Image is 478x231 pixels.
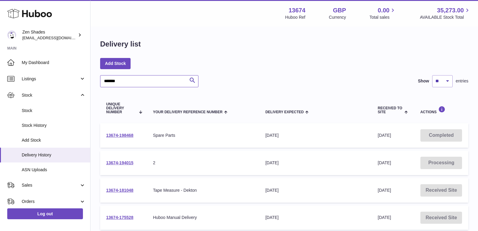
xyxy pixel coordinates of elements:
[153,110,223,114] span: Your Delivery Reference Number
[22,35,89,40] span: [EMAIL_ADDRESS][DOMAIN_NAME]
[22,92,79,98] span: Stock
[22,182,79,188] span: Sales
[420,106,462,114] div: Actions
[106,160,133,165] a: 13674-194015
[265,133,366,138] div: [DATE]
[265,160,366,166] div: [DATE]
[329,14,346,20] div: Currency
[420,14,471,20] span: AVAILABLE Stock Total
[378,160,391,165] span: [DATE]
[22,137,86,143] span: Add Stock
[22,60,86,66] span: My Dashboard
[22,167,86,173] span: ASN Uploads
[153,133,253,138] div: Spare Parts
[378,6,390,14] span: 0.00
[378,133,391,138] span: [DATE]
[22,199,79,204] span: Orders
[106,133,133,138] a: 13674-198468
[369,14,396,20] span: Total sales
[378,188,391,193] span: [DATE]
[106,188,133,193] a: 13674-181048
[285,14,305,20] div: Huboo Ref
[265,215,366,220] div: [DATE]
[153,215,253,220] div: Huboo Manual Delivery
[22,152,86,158] span: Delivery History
[153,188,253,193] div: Tape Measure - Dekton
[289,6,305,14] strong: 13674
[100,58,131,69] a: Add Stock
[265,188,366,193] div: [DATE]
[456,78,468,84] span: entries
[22,108,86,114] span: Stock
[22,29,77,41] div: Zen Shades
[418,78,429,84] label: Show
[7,30,16,40] img: internalAdmin-13674@internal.huboo.com
[22,123,86,128] span: Stock History
[369,6,396,20] a: 0.00 Total sales
[420,6,471,20] a: 35,273.00 AVAILABLE Stock Total
[106,215,133,220] a: 13674-175528
[153,160,253,166] div: 2
[22,76,79,82] span: Listings
[7,208,83,219] a: Log out
[106,102,136,114] span: Unique Delivery Number
[265,110,304,114] span: Delivery Expected
[333,6,346,14] strong: GBP
[437,6,464,14] span: 35,273.00
[378,215,391,220] span: [DATE]
[100,39,141,49] h1: Delivery list
[378,106,403,114] span: Received to Site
